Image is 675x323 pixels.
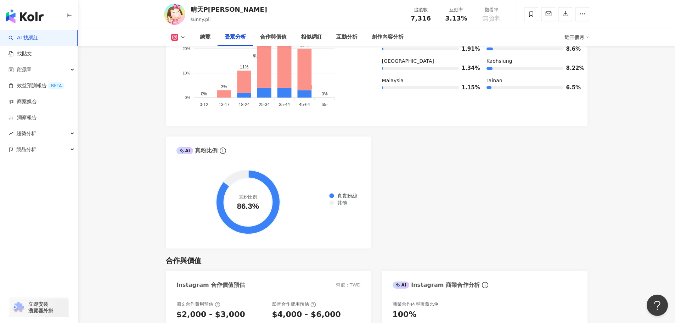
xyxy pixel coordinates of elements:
[566,46,577,52] span: 8.6%
[176,301,220,307] div: 圖文合作費用預估
[393,282,410,289] div: AI
[28,301,53,314] span: 立即安裝 瀏覽器外掛
[164,4,185,25] img: KOL Avatar
[16,141,36,157] span: 競品分析
[481,281,489,289] span: info-circle
[9,298,69,317] a: chrome extension立即安裝 瀏覽器外掛
[200,33,210,41] div: 總覽
[11,302,25,313] img: chrome extension
[176,281,245,289] div: Instagram 合作價值預估
[238,102,249,107] tspan: 18-24
[9,34,38,41] a: searchAI 找網紅
[382,77,472,84] div: Malaysia
[16,62,31,78] span: 資源庫
[199,102,208,107] tspan: 0-12
[6,9,44,23] img: logo
[462,66,472,71] span: 1.34%
[566,85,577,90] span: 6.5%
[301,33,322,41] div: 相似網紅
[166,256,201,266] div: 合作與價值
[393,309,417,320] div: 100%
[9,82,64,89] a: 效益預測報告BETA
[411,15,431,22] span: 7,316
[272,309,341,320] div: $4,000 - $6,000
[16,126,36,141] span: 趨勢分析
[219,102,230,107] tspan: 13-17
[185,95,190,100] tspan: 0%
[9,131,13,136] span: rise
[176,147,193,154] div: AI
[182,46,190,51] tspan: 20%
[336,33,358,41] div: 互動分析
[393,301,439,307] div: 商業合作內容覆蓋比例
[9,50,32,57] a: 找貼文
[336,282,361,288] div: 幣值：TWD
[219,146,227,155] span: info-circle
[482,15,501,22] span: 無資料
[443,6,470,13] div: 互動率
[564,32,589,43] div: 近三個月
[272,301,316,307] div: 影音合作費用預估
[462,46,472,52] span: 1.91%
[176,309,245,320] div: $2,000 - $3,000
[382,58,472,65] div: [GEOGRAPHIC_DATA]
[247,54,261,59] span: 男性
[445,15,467,22] span: 3.13%
[9,114,37,121] a: 洞察報告
[393,281,480,289] div: Instagram 商業合作分析
[372,33,404,41] div: 創作內容分析
[321,102,327,107] tspan: 65-
[647,295,668,316] iframe: Help Scout Beacon - Open
[407,6,434,13] div: 追蹤數
[486,58,577,65] div: Kaohsiung
[182,71,190,75] tspan: 10%
[332,200,347,206] span: 其他
[462,85,472,90] span: 1.15%
[486,77,577,84] div: Tainan
[9,98,37,105] a: 商案媒合
[279,102,290,107] tspan: 35-44
[260,33,287,41] div: 合作與價值
[225,33,246,41] div: 受眾分析
[332,193,357,199] span: 真實粉絲
[259,102,270,107] tspan: 25-34
[176,147,218,155] div: 真粉比例
[191,5,268,14] div: 晴天P[PERSON_NAME]
[191,17,211,22] span: sunny.pli
[478,6,505,13] div: 觀看率
[566,66,577,71] span: 8.22%
[299,102,310,107] tspan: 45-64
